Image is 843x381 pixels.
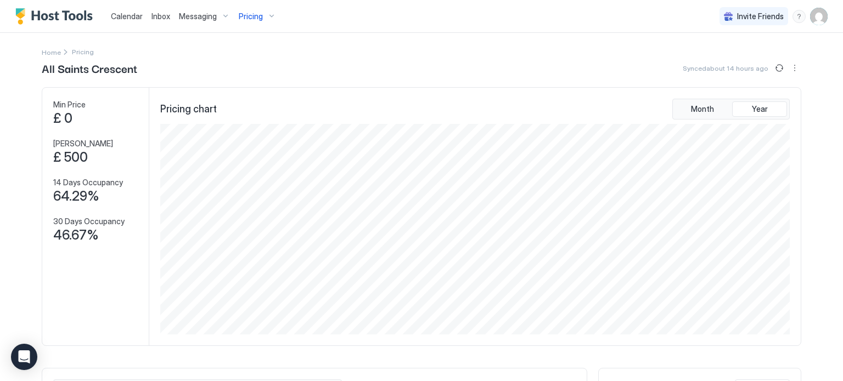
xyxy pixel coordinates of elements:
[675,101,730,117] button: Month
[53,227,99,243] span: 46.67%
[810,8,828,25] div: User profile
[53,188,99,204] span: 64.29%
[151,12,170,21] span: Inbox
[752,104,768,114] span: Year
[111,12,143,21] span: Calendar
[788,61,801,75] button: More options
[683,64,768,72] span: Synced about 14 hours ago
[15,8,98,25] a: Host Tools Logo
[53,149,88,166] span: £ 500
[53,100,86,110] span: Min Price
[788,61,801,75] div: menu
[11,344,37,370] div: Open Intercom Messenger
[53,110,72,127] span: £ 0
[42,46,61,58] div: Breadcrumb
[773,61,786,75] button: Sync prices
[42,48,61,56] span: Home
[672,99,790,120] div: tab-group
[53,217,125,226] span: 30 Days Occupancy
[239,12,263,21] span: Pricing
[53,178,123,187] span: 14 Days Occupancy
[179,12,217,21] span: Messaging
[737,12,784,21] span: Invite Friends
[42,60,137,76] span: All Saints Crescent
[72,48,94,56] span: Breadcrumb
[42,46,61,58] a: Home
[160,103,217,116] span: Pricing chart
[793,10,806,23] div: menu
[53,139,113,149] span: [PERSON_NAME]
[732,101,787,117] button: Year
[151,10,170,22] a: Inbox
[691,104,714,114] span: Month
[111,10,143,22] a: Calendar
